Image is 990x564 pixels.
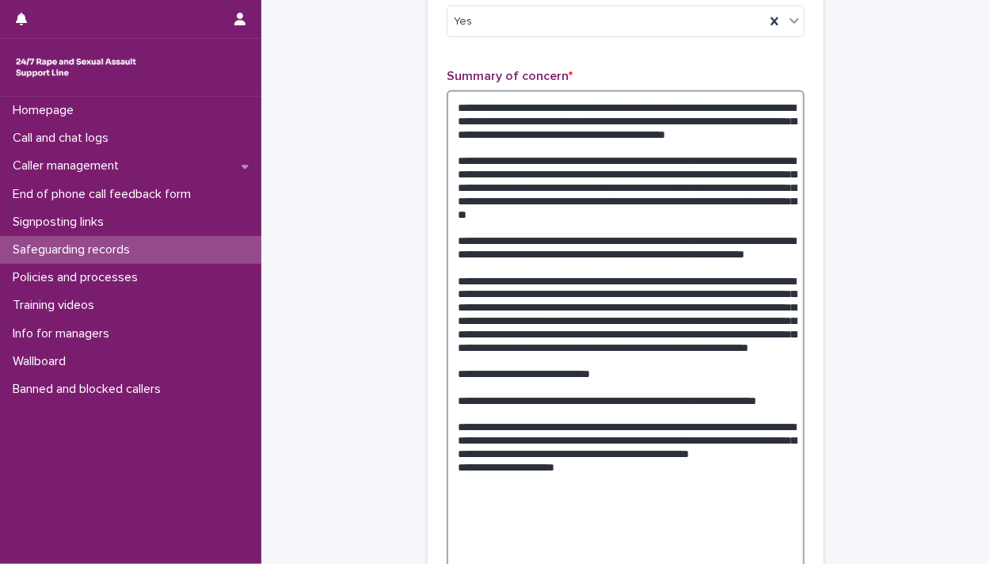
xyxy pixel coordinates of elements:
[6,354,78,369] p: Wallboard
[6,242,143,257] p: Safeguarding records
[6,215,116,230] p: Signposting links
[6,103,86,118] p: Homepage
[447,70,573,82] span: Summary of concern
[6,326,122,341] p: Info for managers
[6,158,131,173] p: Caller management
[6,270,150,285] p: Policies and processes
[13,51,139,83] img: rhQMoQhaT3yELyF149Cw
[6,298,107,313] p: Training videos
[6,382,173,397] p: Banned and blocked callers
[6,131,121,146] p: Call and chat logs
[6,187,204,202] p: End of phone call feedback form
[454,13,472,30] span: Yes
